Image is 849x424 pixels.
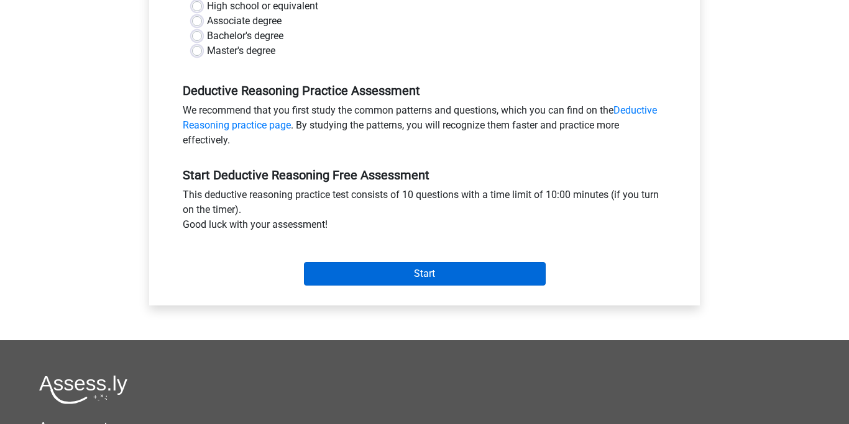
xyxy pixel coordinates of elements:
[207,43,275,58] label: Master's degree
[173,103,676,153] div: We recommend that you first study the common patterns and questions, which you can find on the . ...
[173,187,676,237] div: This deductive reasoning practice test consists of 10 questions with a time limit of 10:00 minute...
[183,83,666,98] h5: Deductive Reasoning Practice Assessment
[304,262,546,286] input: Start
[39,375,127,404] img: Assessly logo
[207,14,282,29] label: Associate degree
[183,168,666,183] h5: Start Deductive Reasoning Free Assessment
[207,29,283,43] label: Bachelor's degree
